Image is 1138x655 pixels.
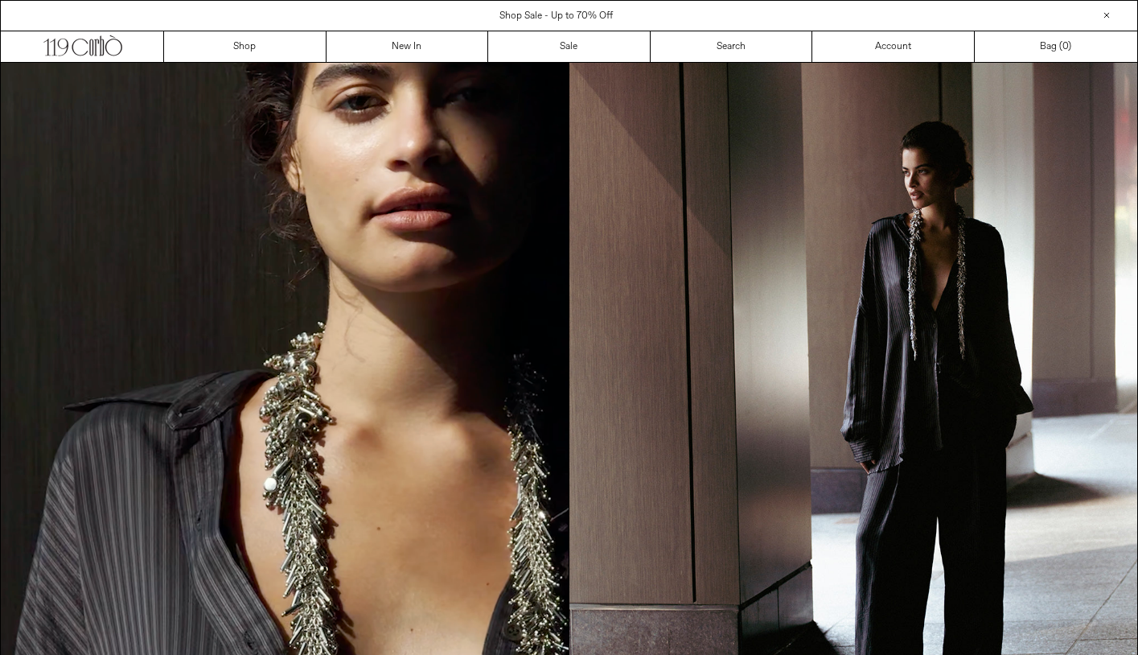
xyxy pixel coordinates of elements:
span: 0 [1062,40,1068,53]
a: Search [651,31,813,62]
a: Shop Sale - Up to 70% Off [499,10,613,23]
a: New In [327,31,489,62]
a: Bag () [975,31,1137,62]
a: Sale [488,31,651,62]
a: Account [812,31,975,62]
span: ) [1062,39,1071,54]
a: Shop [164,31,327,62]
